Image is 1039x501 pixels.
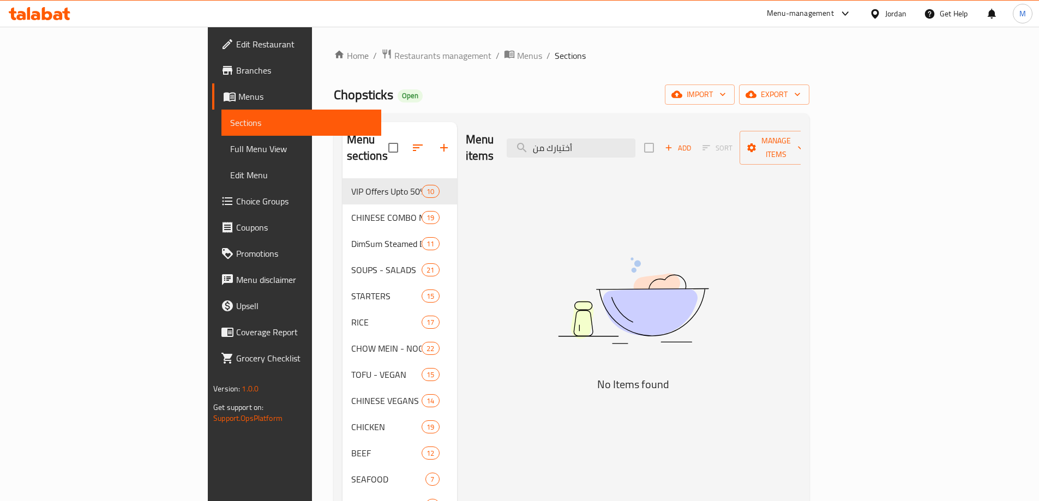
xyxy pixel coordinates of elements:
span: VIP Offers Upto 50% Off: CHINESE-SUSHI [351,185,422,198]
span: Get support on: [213,400,263,414]
h2: Menu items [466,131,494,164]
span: Sections [555,49,586,62]
span: Menus [517,49,542,62]
span: Edit Menu [230,168,373,182]
a: Grocery Checklist [212,345,381,371]
span: 11 [422,239,439,249]
div: items [422,342,439,355]
span: Menus [238,90,373,103]
span: Open [398,91,423,100]
div: items [422,446,439,460]
a: Support.OpsPlatform [213,411,283,425]
span: CHINESE COMBO MEALS [351,211,422,224]
span: Full Menu View [230,142,373,155]
div: items [425,473,439,486]
span: CHOW MEIN - NOODLES [351,342,422,355]
span: 17 [422,317,439,328]
span: SEAFOOD [351,473,426,486]
span: M [1019,8,1026,20]
span: 14 [422,396,439,406]
button: Add [660,140,695,156]
span: Promotions [236,247,373,260]
a: Edit Menu [221,162,381,188]
div: TOFU - VEGAN15 [343,361,457,388]
div: items [422,263,439,276]
span: 21 [422,265,439,275]
div: STARTERS15 [343,283,457,309]
span: Select section first [695,140,740,156]
a: Restaurants management [381,49,491,63]
span: 12 [422,448,439,458]
span: DimSum Steamed Dumplings -Potstickers [351,237,422,250]
a: Edit Restaurant [212,31,381,57]
span: Edit Restaurant [236,38,373,51]
span: export [748,88,801,101]
button: Add section [431,135,457,161]
div: items [422,316,439,329]
span: CHICKEN [351,420,422,433]
span: import [674,88,726,101]
div: SEAFOOD7 [343,466,457,492]
a: Full Menu View [221,136,381,162]
span: Add [663,142,693,154]
div: CHINESE COMBO MEALS19 [343,204,457,231]
span: BEEF [351,446,422,460]
span: 15 [422,370,439,380]
span: CHINESE VEGANS - VEGGIE [351,394,422,407]
a: Menu disclaimer [212,267,381,293]
div: Menu-management [767,7,834,20]
button: Manage items [740,131,813,165]
span: 19 [422,422,439,432]
h5: No Items found [497,376,770,393]
span: Coupons [236,221,373,234]
div: items [422,211,439,224]
a: Choice Groups [212,188,381,214]
div: Open [398,89,423,102]
a: Coverage Report [212,319,381,345]
span: Version: [213,382,240,396]
div: CHINESE VEGANS - VEGGIE14 [343,388,457,414]
div: SOUPS - SALADS21 [343,257,457,283]
span: TOFU - VEGAN [351,368,422,381]
div: Jordan [885,8,906,20]
span: 1.0.0 [242,382,259,396]
span: Restaurants management [394,49,491,62]
span: 15 [422,291,439,301]
span: 10 [422,186,439,197]
span: Sections [230,116,373,129]
span: Menu disclaimer [236,273,373,286]
div: items [422,185,439,198]
a: Promotions [212,240,381,267]
span: SOUPS - SALADS [351,263,422,276]
div: RICE [351,316,422,329]
a: Menus [504,49,542,63]
span: Grocery Checklist [236,352,373,365]
button: import [665,84,735,105]
div: items [422,237,439,250]
li: / [546,49,550,62]
span: Upsell [236,299,373,312]
li: / [496,49,500,62]
a: Menus [212,83,381,110]
span: 22 [422,343,439,354]
span: Select all sections [382,136,405,159]
span: 19 [422,213,439,223]
a: Branches [212,57,381,83]
a: Coupons [212,214,381,240]
input: search [507,138,635,158]
div: DimSum Steamed Dumplings -Potstickers11 [343,231,457,257]
span: Add item [660,140,695,156]
span: Manage items [748,134,804,161]
span: Branches [236,64,373,77]
div: items [422,420,439,433]
span: Coverage Report [236,325,373,339]
div: VIP Offers Upto 50% Off: CHINESE-SUSHI10 [343,178,457,204]
div: items [422,368,439,381]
